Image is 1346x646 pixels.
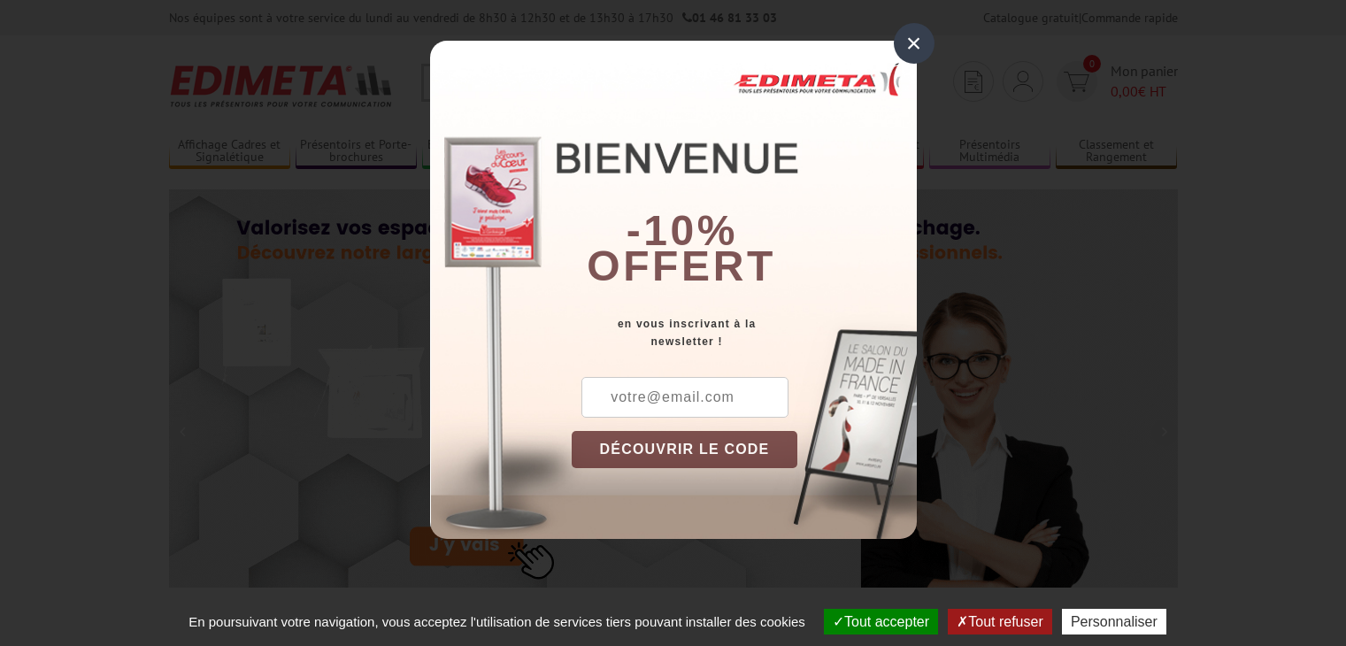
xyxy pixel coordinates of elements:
font: offert [587,242,776,289]
button: DÉCOUVRIR LE CODE [572,431,798,468]
div: en vous inscrivant à la newsletter ! [572,315,917,350]
button: Tout accepter [824,609,938,634]
b: -10% [627,207,738,254]
button: Tout refuser [948,609,1051,634]
span: En poursuivant votre navigation, vous acceptez l'utilisation de services tiers pouvant installer ... [180,614,814,629]
button: Personnaliser (fenêtre modale) [1062,609,1166,634]
div: × [894,23,935,64]
input: votre@email.com [581,377,788,418]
